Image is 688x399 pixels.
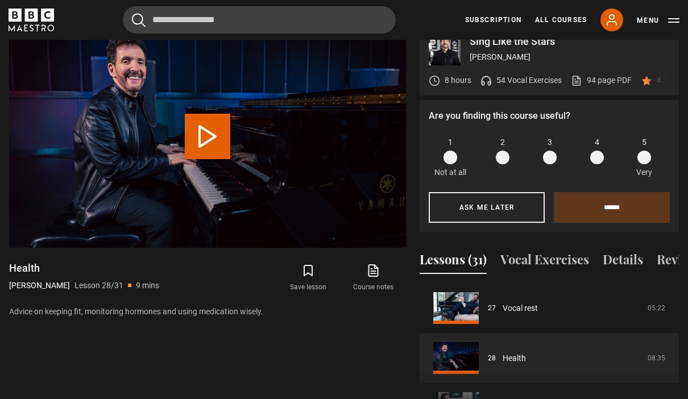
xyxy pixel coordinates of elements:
[9,9,54,31] svg: BBC Maestro
[74,280,123,292] p: Lesson 28/31
[503,302,538,314] a: Vocal rest
[571,74,632,86] a: 94 page PDF
[276,261,341,294] button: Save lesson
[429,192,545,223] button: Ask me later
[132,13,146,27] button: Submit the search query
[500,136,505,148] span: 2
[642,136,646,148] span: 5
[496,74,562,86] p: 54 Vocal Exercises
[470,36,670,47] p: Sing Like the Stars
[465,15,521,25] a: Subscription
[448,136,453,148] span: 1
[595,136,599,148] span: 4
[9,306,406,318] p: Advice on keeping fit, monitoring hormones and using medication wisely.
[434,167,466,178] p: Not at all
[535,15,587,25] a: All Courses
[503,352,526,364] a: Health
[429,109,670,123] p: Are you finding this course useful?
[637,15,679,26] button: Toggle navigation
[9,280,70,292] p: [PERSON_NAME]
[470,51,670,63] p: [PERSON_NAME]
[420,250,487,274] button: Lessons (31)
[9,24,406,248] video-js: Video Player
[603,250,643,274] button: Details
[633,167,655,178] p: Very
[548,136,552,148] span: 3
[500,250,589,274] button: Vocal Exercises
[123,6,396,34] input: Search
[9,261,159,275] h1: Health
[445,74,471,86] p: 8 hours
[185,114,230,159] button: Play Lesson Health
[341,261,406,294] a: Course notes
[136,280,159,292] p: 9 mins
